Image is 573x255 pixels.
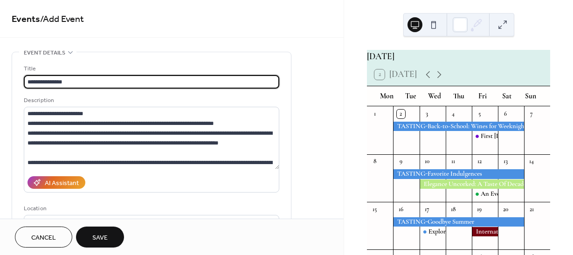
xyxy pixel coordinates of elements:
[449,158,457,166] div: 11
[399,86,423,106] div: Tue
[428,227,557,236] div: Explorer Club Release: [GEOGRAPHIC_DATA]
[472,189,498,199] div: An Evening with Whistling Duck Farm: A Four-Course Farm Dinner Experience
[374,86,399,106] div: Mon
[397,205,405,214] div: 16
[31,233,56,243] span: Cancel
[470,86,495,106] div: Fri
[420,227,446,236] div: Explorer Club Release: Chile
[24,96,277,105] div: Description
[527,110,536,118] div: 7
[423,205,431,214] div: 17
[527,205,536,214] div: 21
[28,176,85,189] button: AI Assistant
[422,86,447,106] div: Wed
[45,179,79,188] div: AI Assistant
[527,158,536,166] div: 14
[475,158,483,166] div: 12
[518,86,543,106] div: Sun
[423,158,431,166] div: 10
[393,169,524,179] div: TASTING-Favorite Indulgences
[449,205,457,214] div: 18
[76,227,124,248] button: Save
[501,205,510,214] div: 20
[501,110,510,118] div: 6
[449,110,457,118] div: 4
[423,110,431,118] div: 3
[447,86,471,106] div: Thu
[397,110,405,118] div: 2
[371,110,379,118] div: 1
[12,10,40,28] a: Events
[40,10,84,28] span: / Add Event
[475,110,483,118] div: 5
[24,48,65,58] span: Event details
[472,227,498,236] div: International Grenache Day!
[92,233,108,243] span: Save
[420,179,524,189] div: Elegance Uncorked: A Taste Of Decadence Awaits
[371,158,379,166] div: 8
[371,205,379,214] div: 15
[475,205,483,214] div: 19
[397,158,405,166] div: 9
[393,122,524,131] div: TASTING-Back-to-School: Wines for Weeknights
[393,217,524,227] div: TASTING-Goodbye Summer
[367,50,550,63] div: [DATE]
[24,64,277,74] div: Title
[15,227,72,248] button: Cancel
[501,158,510,166] div: 13
[472,131,498,141] div: First Friday Local Wine Feature: Agathodaemon at Egan Vineyard
[24,204,277,214] div: Location
[495,86,519,106] div: Sat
